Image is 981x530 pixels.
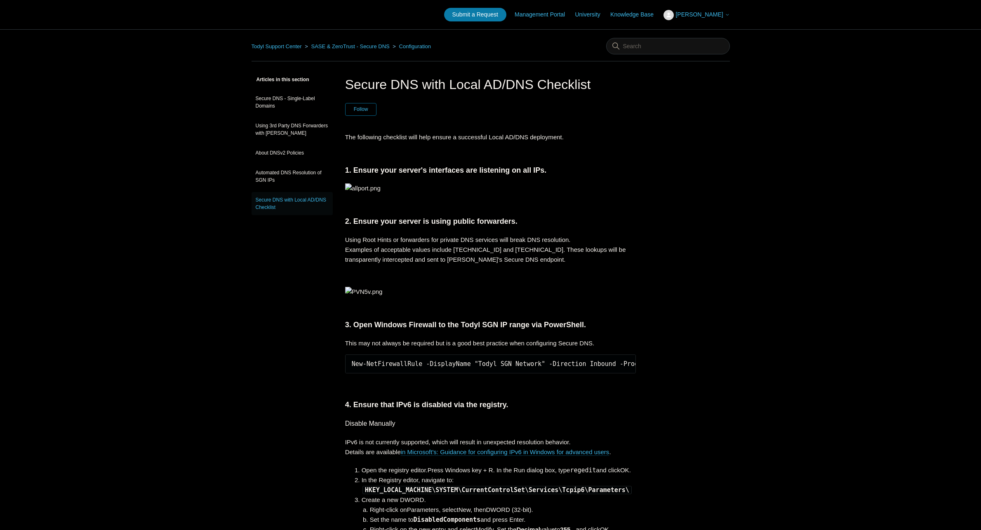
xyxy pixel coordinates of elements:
a: Todyl Support Center [252,43,302,49]
a: Knowledge Base [610,10,662,19]
a: Secure DNS with Local AD/DNS Checklist [252,192,333,215]
span: Articles in this section [252,77,309,82]
span: Open the registry editor. [362,467,428,474]
a: Secure DNS - Single-Label Domains [252,91,333,114]
img: Todyl Support Center Help Center home page [252,7,287,23]
img: PVN5v.png [345,287,383,297]
button: Follow Article [345,103,377,115]
p: IPv6 is not currently supported, which will result in unexpected resolution behavior. Details are... [345,437,636,457]
a: in Microsoft's: Guidance for configuring IPv6 in Windows for advanced users [401,448,609,456]
li: SASE & ZeroTrust - Secure DNS [303,43,391,49]
span: Parameters [407,506,439,513]
span: Right-click on , select , then . [370,506,533,513]
span: OK [620,467,629,474]
span: [PERSON_NAME] [675,11,723,18]
kbd: DisabledComponents [414,516,481,523]
span: DWORD (32-bit) [486,506,532,513]
h3: 1. Ensure your server's interfaces are listening on all IPs. [345,164,636,176]
h3: 3. Open Windows Firewall to the Todyl SGN IP range via PowerShell. [345,319,636,331]
p: Using Root Hints or forwarders for private DNS services will break DNS resolution. Examples of ac... [345,235,636,265]
span: Create a new DWORD. [362,496,426,503]
a: Using 3rd Party DNS Forwarders with [PERSON_NAME] [252,118,333,141]
h4: Disable Manually [345,418,636,429]
h1: Secure DNS with Local AD/DNS Checklist [345,75,636,94]
a: University [575,10,608,19]
a: SASE & ZeroTrust - Secure DNS [311,43,389,49]
pre: New-NetFirewallRule -DisplayName "Todyl SGN Network" -Direction Inbound -Program Any -LocalAddres... [345,354,636,373]
a: About DNSv2 Policies [252,145,333,161]
h3: 4. Ensure that IPv6 is disabled via the registry. [345,399,636,411]
li: Todyl Support Center [252,43,303,49]
a: Configuration [399,43,431,49]
h3: 2. Ensure your server is using public forwarders. [345,216,636,227]
span: New [459,506,471,513]
code: HKEY_LOCAL_MACHINE\SYSTEM\CurrentControlSet\Services\Tcpip6\Parameters\ [362,486,632,494]
p: This may not always be required but is a good best practice when configuring Secure DNS. [345,338,636,348]
a: Management Portal [515,10,573,19]
li: Configuration [391,43,431,49]
span: In the Registry editor, navigate to: [362,476,633,493]
a: Submit a Request [444,8,506,21]
img: allport.png [345,183,381,193]
a: Automated DNS Resolution of SGN IPs [252,165,333,188]
li: Press Windows key + R. In the Run dialog box, type and click . [362,465,636,475]
input: Search [606,38,730,54]
p: The following checklist will help ensure a successful Local AD/DNS deployment. [345,132,636,142]
span: Set the name to and press Enter. [370,516,526,523]
button: [PERSON_NAME] [663,10,729,20]
kbd: regedit [570,467,596,474]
